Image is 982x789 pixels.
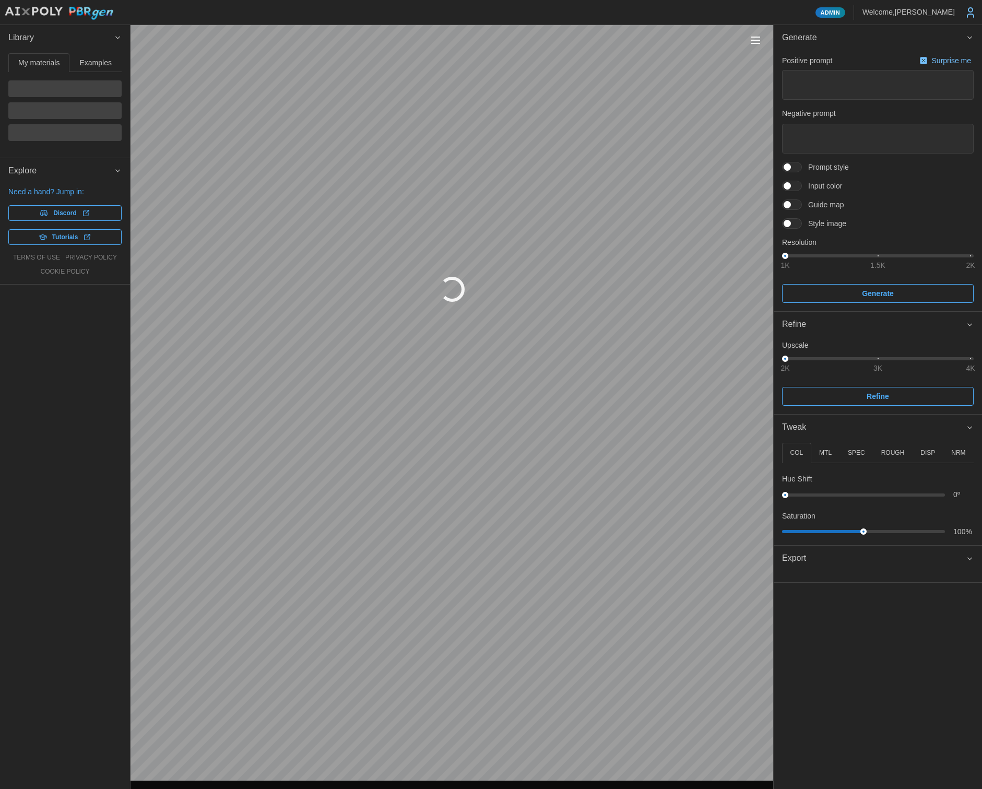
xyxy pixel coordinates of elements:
p: 0 º [953,489,974,500]
span: Style image [802,218,846,229]
button: Generate [774,25,982,51]
span: Input color [802,181,842,191]
p: Negative prompt [782,108,974,119]
p: Need a hand? Jump in: [8,186,122,197]
span: Tutorials [52,230,78,244]
span: Refine [867,387,889,405]
p: DISP [920,449,935,457]
div: Generate [774,51,982,312]
a: terms of use [13,253,60,262]
p: Upscale [782,340,974,350]
span: Discord [53,206,77,220]
span: Examples [80,59,112,66]
button: Toggle viewport controls [748,33,763,48]
p: SPEC [848,449,865,457]
p: MTL [819,449,832,457]
span: Generate [862,285,894,302]
span: My materials [18,59,60,66]
div: Export [774,571,982,582]
p: Resolution [782,237,974,248]
button: Export [774,546,982,571]
span: Admin [821,8,840,17]
p: ROUGH [881,449,905,457]
p: 100 % [953,526,974,537]
button: Refine [774,312,982,337]
a: Discord [8,205,122,221]
p: NRM [951,449,965,457]
div: Refine [774,337,982,414]
img: AIxPoly PBRgen [4,6,114,20]
p: Surprise me [932,55,973,66]
span: Explore [8,158,114,184]
button: Refine [782,387,974,406]
button: Surprise me [917,53,974,68]
span: Export [782,546,966,571]
p: Hue Shift [782,474,812,484]
button: Generate [782,284,974,303]
span: Refine [782,312,966,337]
a: cookie policy [40,267,89,276]
button: Tweak [774,415,982,440]
a: privacy policy [65,253,117,262]
span: Tweak [782,415,966,440]
p: Positive prompt [782,55,832,66]
span: Prompt style [802,162,849,172]
span: Guide map [802,199,844,210]
span: Generate [782,25,966,51]
p: COL [790,449,803,457]
span: Library [8,25,114,51]
p: Welcome, [PERSON_NAME] [862,7,955,17]
p: Saturation [782,511,815,521]
a: Tutorials [8,229,122,245]
div: Tweak [774,440,982,545]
